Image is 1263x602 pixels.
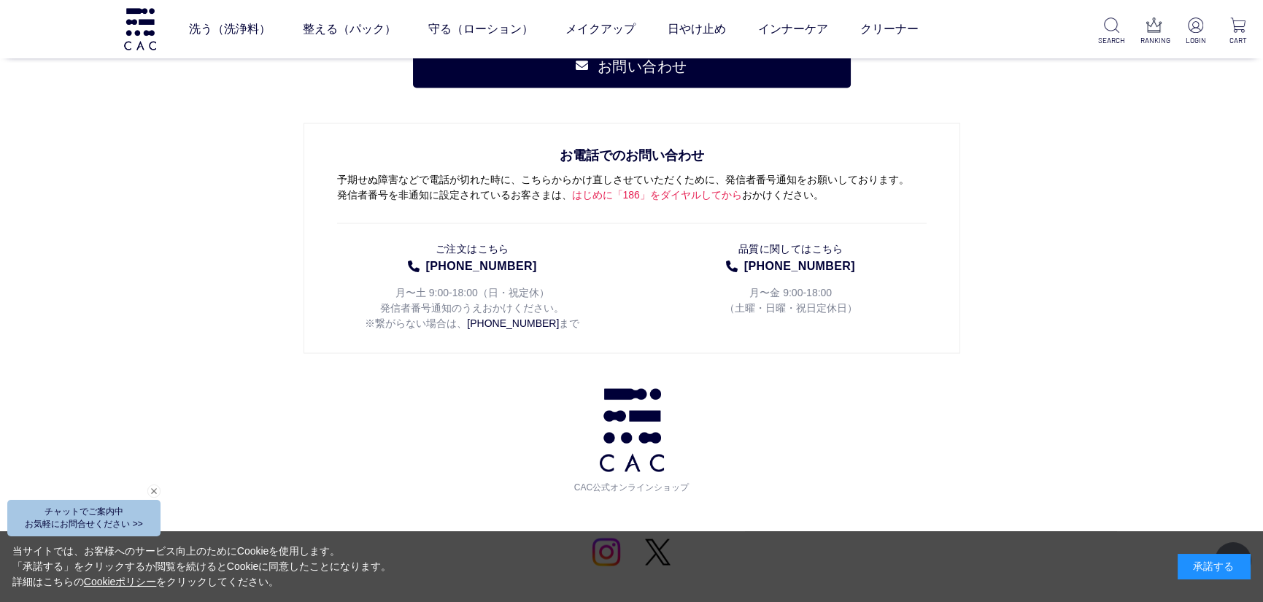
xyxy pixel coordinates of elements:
[12,544,392,590] div: 当サイトでは、お客様へのサービス向上のためにCookieを使用します。 「承諾する」をクリックするか閲覧を続けるとCookieに同意したことになります。 詳細はこちらの をクリックしてください。
[668,9,726,50] a: 日やけ止め
[572,189,742,201] span: はじめに「186」をダイヤルしてから
[655,275,927,316] p: 月〜金 9:00-18:00 （土曜・日曜・祝日定休日）
[570,389,694,494] a: CAC公式オンラインショップ
[303,9,396,50] a: 整える（パック）
[1224,18,1251,46] a: CART
[1224,35,1251,46] p: CART
[1098,18,1125,46] a: SEARCH
[565,9,636,50] a: メイクアップ
[189,9,271,50] a: 洗う（洗浄料）
[1098,35,1125,46] p: SEARCH
[860,9,919,50] a: クリーナー
[337,146,927,224] p: 予期せぬ障害などで電話が切れた時に、こちらからかけ直しさせていただくために、発信者番号通知をお願いしております。 発信者番号を非通知に設定されているお客さまは、 おかけください。
[1140,18,1167,46] a: RANKING
[570,472,694,494] span: CAC公式オンラインショップ
[1178,554,1251,579] div: 承諾する
[84,576,157,587] a: Cookieポリシー
[1140,35,1167,46] p: RANKING
[1182,35,1209,46] p: LOGIN
[337,275,609,331] p: 月〜土 9:00-18:00（日・祝定休） 発信者番号通知のうえおかけください。 ※繋がらない場合は、 まで
[428,9,533,50] a: 守る（ローション）
[758,9,828,50] a: インナーケア
[1182,18,1209,46] a: LOGIN
[337,146,927,172] span: お電話でのお問い合わせ
[122,8,158,50] img: logo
